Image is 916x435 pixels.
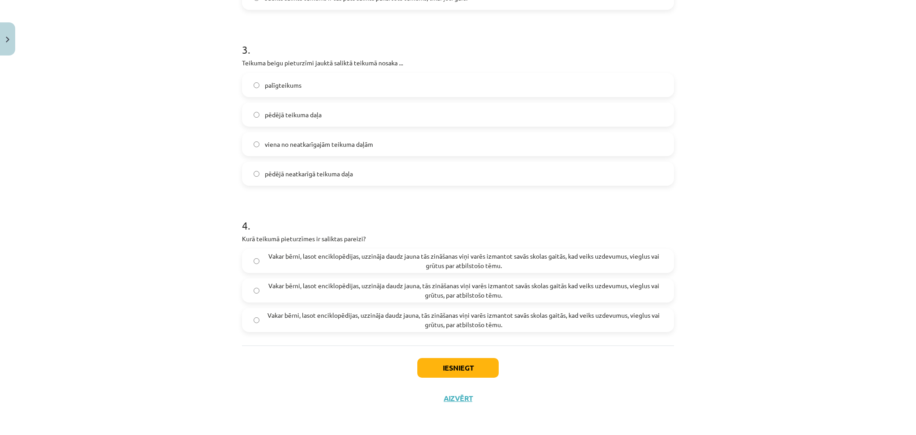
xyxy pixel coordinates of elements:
[254,112,259,118] input: pēdējā teikuma daļa
[242,28,674,55] h1: 3 .
[254,82,259,88] input: palīgteikums
[242,234,674,243] p: Kurā teikumā pieturzīmes ir saliktas pareizi?
[265,140,373,149] span: viena no neatkarīgajām teikuma daļām
[265,169,353,179] span: pēdējā neatkarīgā teikuma daļa
[254,317,259,323] input: Vakar bērni, lasot enciklopēdijas, uzzināja daudz jauna, tās zināšanas viņi varēs izmantot savās ...
[242,58,674,68] p: Teikuma beigu pieturzīmi jauktā saliktā teikumā nosaka ...
[254,258,259,264] input: Vakar bērni, lasot enciklopēdijas, uzzināja daudz jauna tās zināšanas viņi varēs izmantot savās s...
[254,288,259,294] input: Vakar bērni, lasot enciklopēdijas, uzzināja daudz jauna, tās zināšanas viņi varēs izmantot savās ...
[254,171,259,177] input: pēdējā neatkarīgā teikuma daļa
[242,204,674,231] h1: 4 .
[265,281,662,300] span: Vakar bērni, lasot enciklopēdijas, uzzināja daudz jauna, tās zināšanas viņi varēs izmantot savās ...
[6,37,9,43] img: icon-close-lesson-0947bae3869378f0d4975bcd49f059093ad1ed9edebbc8119c70593378902aed.svg
[254,141,259,147] input: viena no neatkarīgajām teikuma daļām
[265,110,322,119] span: pēdējā teikuma daļa
[265,81,301,90] span: palīgteikums
[417,358,499,378] button: Iesniegt
[265,252,662,270] span: Vakar bērni, lasot enciklopēdijas, uzzināja daudz jauna tās zināšanas viņi varēs izmantot savās s...
[265,311,662,329] span: Vakar bērni, lasot enciklopēdijas, uzzināja daudz jauna, tās zināšanas viņi varēs izmantot savās ...
[441,394,475,403] button: Aizvērt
